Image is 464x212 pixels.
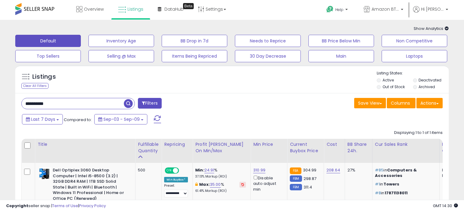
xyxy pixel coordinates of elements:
button: Main [308,50,374,62]
span: Hi [PERSON_NAME] [421,6,444,12]
button: Top Sellers [15,50,81,62]
a: Help [322,1,354,20]
button: Default [15,35,81,47]
div: % [195,167,246,179]
div: Repricing [164,141,190,148]
span: 17871138011 [385,190,408,196]
span: Overview [84,6,104,12]
span: Columns [391,100,410,106]
button: Selling @ Max [88,50,154,62]
i: Get Help [326,5,334,13]
p: 37.13% Markup (ROI) [195,174,246,179]
div: FBA: 2 [442,167,462,173]
label: Active [383,77,394,83]
div: Fulfillable Quantity [138,141,159,154]
p: Listing States: [377,70,449,76]
label: Archived [419,84,435,89]
div: Min Price [253,141,285,148]
div: Current Buybox Price [290,141,321,154]
div: Displaying 1 to 1 of 1 items [394,130,443,136]
div: Clear All Filters [21,83,49,89]
h5: Listings [32,73,56,81]
button: BB Price Below Min [308,35,374,47]
a: 35.00 [210,181,221,188]
button: Laptops [382,50,447,62]
i: Revert to store-level Max Markup [241,183,244,186]
button: Columns [387,98,415,108]
p: in [375,167,435,178]
div: seller snap | | [6,203,106,209]
span: ON [165,168,173,173]
button: 30 Day Decrease [235,50,300,62]
span: Towers [383,181,400,187]
div: Cost [326,141,342,148]
span: 304.99 [303,167,317,173]
strong: Copyright [6,203,28,209]
span: Sep-03 - Sep-09 [103,116,140,122]
span: 311.4 [304,184,312,190]
span: 298.87 [304,176,317,181]
button: Inventory Age [88,35,154,47]
button: Save View [354,98,386,108]
a: 24.91 [204,167,214,173]
span: Computers & Accessories [375,167,417,178]
div: Tooltip anchor [183,3,194,9]
span: Show Analytics [414,26,449,31]
div: 500 [138,167,157,173]
label: Out of Stock [383,84,405,89]
span: 2025-09-17 14:30 GMT [433,203,458,209]
span: DataHub [164,6,184,12]
span: #1 [375,181,380,187]
a: 310.99 [253,167,265,173]
span: Listings [128,6,143,12]
span: Last 7 Days [31,116,55,122]
div: Title [38,141,133,148]
span: OFF [178,168,188,173]
div: Preset: [164,184,188,197]
p: in [375,190,435,196]
button: Filters [138,98,162,109]
button: Last 7 Days [22,114,63,124]
a: 208.64 [326,167,340,173]
a: Hi [PERSON_NAME] [413,6,448,20]
button: Actions [416,98,443,108]
b: Dell Optiplex 3060 Desktop Computer | Intel i5-8500 (3.2) | 32GB DDR4 RAM | 1TB SSD Solid State |... [53,167,127,203]
div: Disable auto adjust min [253,174,282,192]
a: Terms of Use [52,203,78,209]
span: Help [335,7,344,12]
b: Min: [195,167,204,173]
small: FBA [290,167,301,174]
p: 61.41% Markup (ROI) [195,189,246,193]
img: 41JTQBVNRpL._SL40_.jpg [39,167,51,180]
span: #85 [375,167,383,173]
button: Needs to Reprice [235,35,300,47]
span: Compared to: [64,117,92,123]
div: BB Share 24h. [347,141,370,154]
div: Win BuyBox * [164,177,188,182]
a: Privacy Policy [79,203,106,209]
button: Sep-03 - Sep-09 [94,114,147,124]
div: FBM: 5 [442,173,462,178]
small: FBM [290,175,302,182]
div: Profit [PERSON_NAME] on Min/Max [195,141,248,154]
label: Deactivated [419,77,441,83]
div: 27% [347,167,368,173]
button: Non Competitive [382,35,447,47]
div: % [195,182,246,193]
div: Cur Sales Rank [375,141,437,148]
th: The percentage added to the cost of goods (COGS) that forms the calculator for Min & Max prices. [193,139,251,163]
span: #8 [375,190,381,196]
small: FBM [290,184,302,190]
span: Amazon BTG [372,6,399,12]
button: BB Drop in 7d [162,35,227,47]
button: Items Being Repriced [162,50,227,62]
b: Max: [199,181,210,187]
i: This overrides the store level max markup for this listing [195,182,198,186]
p: in [375,181,435,187]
